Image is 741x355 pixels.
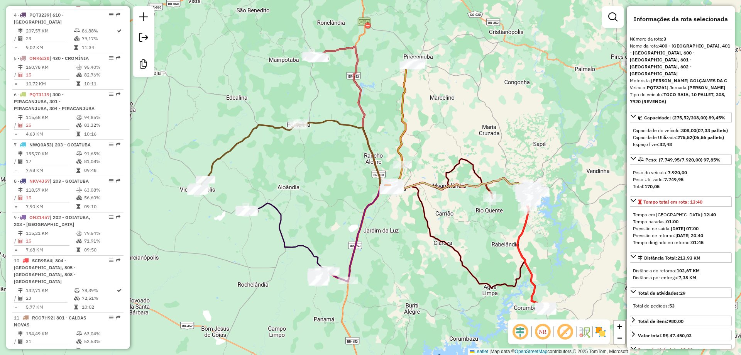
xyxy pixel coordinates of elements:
i: % de utilização do peso [76,115,82,120]
i: Tempo total em rota [74,45,78,50]
strong: 29 [680,290,685,296]
td: 10:16 [84,130,120,138]
em: Opções [109,142,113,147]
td: 115,21 KM [25,229,76,237]
td: 15 [25,237,76,245]
i: % de utilização da cubagem [76,195,82,200]
i: Total de Atividades [18,239,23,243]
span: | 804 - [GEOGRAPHIC_DATA], 805 - [GEOGRAPHIC_DATA], 808 - [GEOGRAPHIC_DATA] [14,258,76,284]
span: Tempo total em rota: 13:40 [643,199,702,205]
div: Número da rota: [630,36,732,42]
td: 4,63 KM [25,130,76,138]
td: 160,78 KM [25,63,76,71]
td: = [14,44,18,51]
td: 31 [25,338,76,345]
span: Total de atividades: [638,290,685,296]
div: Distância Total: [638,255,700,262]
a: Distância Total:213,93 KM [630,252,732,263]
span: 10 - [14,258,76,284]
i: % de utilização da cubagem [76,159,82,164]
td: = [14,80,18,88]
div: Tempo dirigindo no retorno: [633,239,729,246]
i: % de utilização do peso [76,231,82,236]
img: Exibir/Ocultar setores [594,326,607,338]
td: 135,70 KM [25,150,76,158]
td: 11:34 [81,44,116,51]
span: Exibir rótulo [556,323,574,341]
td: 10:11 [84,80,120,88]
strong: 400 - [GEOGRAPHIC_DATA], 401 - [GEOGRAPHIC_DATA], 600 - [GEOGRAPHIC_DATA], 601 - [GEOGRAPHIC_DATA... [630,43,730,76]
a: Total de atividades:29 [630,287,732,298]
span: SCB9B64 [32,258,52,263]
i: % de utilização da cubagem [76,339,82,344]
strong: 01:45 [691,239,704,245]
td: 91,63% [84,150,120,158]
span: ONK6I38 [29,55,49,61]
img: Piracanjuba/Prof. Jamil [357,16,371,30]
td: / [14,338,18,345]
strong: [DATE] 07:00 [671,226,699,231]
div: Valor total: [638,332,692,339]
i: % de utilização da cubagem [74,36,80,41]
i: Total de Atividades [18,296,23,301]
i: % de utilização da cubagem [74,296,80,301]
i: Distância Total [18,231,23,236]
span: PQT3239 [29,12,49,18]
span: | 203 - GOIATUBA [52,142,91,148]
span: | 610 - [GEOGRAPHIC_DATA] [14,12,64,25]
div: Jornada Motorista: 13:00 [638,347,693,353]
td: = [14,347,18,354]
i: % de utilização do peso [76,331,82,336]
a: Leaflet [470,349,488,354]
i: Tempo total em rota [76,204,80,209]
a: Criar modelo [136,56,151,74]
td: 25 [25,121,76,129]
div: Total de pedidos: [633,302,729,309]
strong: 3 [663,36,666,42]
em: Opções [109,178,113,183]
td: 207,57 KM [25,27,74,35]
div: Distância do retorno: [633,267,729,274]
div: Capacidade do veículo: [633,127,729,134]
i: % de utilização da cubagem [76,239,82,243]
div: Total: [633,183,729,190]
div: Peso: (7.749,95/7.920,00) 97,85% [630,166,732,193]
a: OpenStreetMap [515,349,548,354]
td: 78,39% [81,287,116,294]
i: Tempo total em rota [76,168,80,173]
td: / [14,237,18,245]
strong: (06,56 pallets) [692,134,724,140]
em: Opções [109,12,113,17]
h4: Informações da rota selecionada [630,15,732,23]
td: / [14,35,18,42]
span: ONZ1457 [29,214,50,220]
img: Pereira [383,184,393,194]
strong: [DATE] 20:40 [675,233,703,238]
i: Tempo total em rota [76,132,80,136]
i: Total de Atividades [18,195,23,200]
td: 56,60% [84,194,120,202]
em: Rota exportada [116,12,120,17]
td: 95,40% [84,63,120,71]
span: Capacidade: (275,52/308,00) 89,45% [644,115,726,121]
a: Peso: (7.749,95/7.920,00) 97,85% [630,154,732,165]
strong: 170,05 [645,183,660,189]
a: Capacidade: (275,52/308,00) 89,45% [630,112,732,122]
span: | 202 - GOIATUBA, 203 - [GEOGRAPHIC_DATA] [14,214,90,227]
a: Jornada Motorista: 13:00 [630,344,732,355]
a: Exibir filtros [605,9,621,25]
td: 7,68 KM [25,246,76,254]
em: Rota exportada [116,215,120,219]
td: 79,54% [84,229,120,237]
i: Distância Total [18,65,23,70]
i: Distância Total [18,115,23,120]
span: NKV4J57 [29,178,50,184]
td: 10:18 [84,347,120,354]
strong: (07,33 pallets) [696,127,728,133]
i: Rota otimizada [117,29,122,33]
span: | Jornada: [667,85,725,90]
span: 9 - [14,214,90,227]
i: Distância Total [18,331,23,336]
td: = [14,203,18,211]
td: = [14,246,18,254]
